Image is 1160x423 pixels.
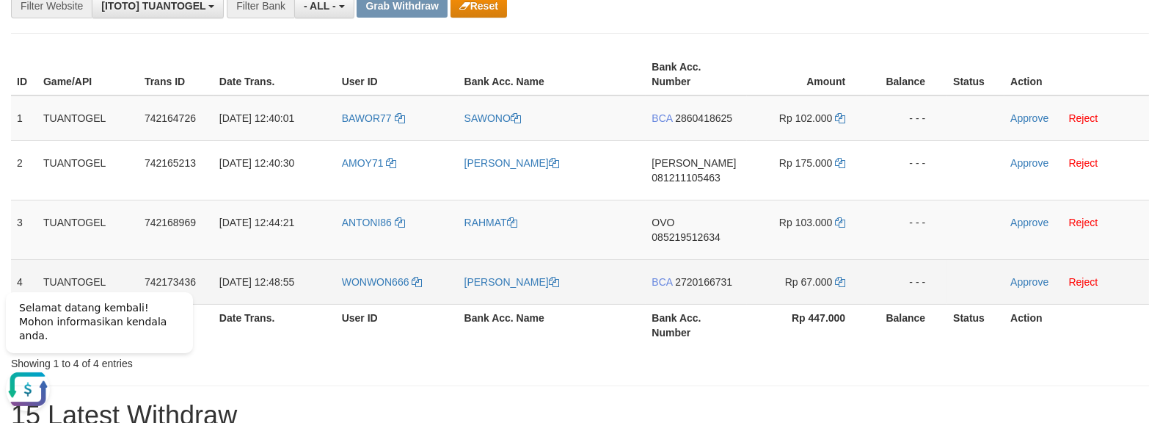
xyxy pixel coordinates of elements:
a: WONWON666 [342,276,423,288]
span: Rp 175.000 [779,157,832,169]
span: [DATE] 12:48:55 [219,276,294,288]
td: - - - [867,95,947,141]
span: Copy 085219512634 to clipboard [652,231,720,243]
a: Reject [1069,276,1098,288]
th: User ID [336,304,459,346]
a: Reject [1069,217,1098,228]
td: 1 [11,95,37,141]
th: User ID [336,54,459,95]
th: Status [947,304,1004,346]
td: - - - [867,259,947,304]
a: SAWONO [464,112,521,124]
td: TUANTOGEL [37,140,139,200]
th: Rp 447.000 [747,304,867,346]
a: Copy 67000 to clipboard [835,276,845,288]
th: Balance [867,304,947,346]
a: AMOY71 [342,157,397,169]
td: 2 [11,140,37,200]
span: [DATE] 12:44:21 [219,217,294,228]
th: Amount [747,54,867,95]
td: 3 [11,200,37,259]
td: - - - [867,200,947,259]
span: Rp 102.000 [779,112,832,124]
a: RAHMAT [464,217,517,228]
a: Approve [1010,112,1048,124]
span: [DATE] 12:40:30 [219,157,294,169]
a: [PERSON_NAME] [464,276,559,288]
span: [DATE] 12:40:01 [219,112,294,124]
span: Copy 081211105463 to clipboard [652,172,720,184]
th: Date Trans. [214,304,336,346]
span: 742168969 [145,217,196,228]
span: Selamat datang kembali! Mohon informasikan kendala anda. [19,23,167,62]
td: TUANTOGEL [37,259,139,304]
a: Reject [1069,157,1098,169]
td: TUANTOGEL [37,95,139,141]
th: Status [947,54,1004,95]
td: 4 [11,259,37,304]
span: BAWOR77 [342,112,392,124]
a: Approve [1010,157,1048,169]
a: Approve [1010,276,1048,288]
a: Approve [1010,217,1048,228]
th: Trans ID [139,54,214,95]
th: Balance [867,54,947,95]
a: Reject [1069,112,1098,124]
span: BCA [652,276,672,288]
span: 742165213 [145,157,196,169]
th: Action [1004,54,1149,95]
div: Showing 1 to 4 of 4 entries [11,350,473,371]
a: ANTONI86 [342,217,405,228]
th: Bank Acc. Number [646,54,747,95]
span: 742173436 [145,276,196,288]
th: Action [1004,304,1149,346]
span: [PERSON_NAME] [652,157,736,169]
span: ANTONI86 [342,217,392,228]
span: AMOY71 [342,157,384,169]
button: Open LiveChat chat widget [6,88,50,132]
span: BCA [652,112,672,124]
th: Date Trans. [214,54,336,95]
span: Rp 67.000 [785,276,833,288]
th: Game/API [37,54,139,95]
a: [PERSON_NAME] [464,157,559,169]
th: Bank Acc. Number [646,304,747,346]
a: BAWOR77 [342,112,405,124]
th: Bank Acc. Name [459,54,646,95]
td: TUANTOGEL [37,200,139,259]
a: Copy 103000 to clipboard [835,217,845,228]
span: 742164726 [145,112,196,124]
td: - - - [867,140,947,200]
span: Copy 2720166731 to clipboard [675,276,732,288]
span: Copy 2860418625 to clipboard [675,112,732,124]
th: Bank Acc. Name [459,304,646,346]
span: OVO [652,217,674,228]
a: Copy 175000 to clipboard [835,157,845,169]
th: ID [11,54,37,95]
a: Copy 102000 to clipboard [835,112,845,124]
span: Rp 103.000 [779,217,832,228]
span: WONWON666 [342,276,409,288]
